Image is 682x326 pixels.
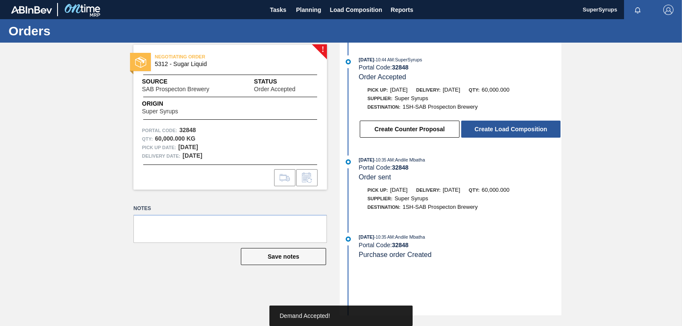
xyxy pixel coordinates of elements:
[9,26,160,36] h1: Orders
[392,242,408,248] strong: 32848
[392,164,408,171] strong: 32848
[390,187,407,193] span: [DATE]
[367,96,393,101] span: Supplier:
[360,121,459,138] button: Create Counter Proposal
[346,159,351,164] img: atual
[330,5,382,15] span: Load Composition
[359,64,561,71] div: Portal Code:
[367,196,393,201] span: Supplier:
[142,108,178,115] span: Super Syrups
[482,87,509,93] span: 60,000.000
[359,173,391,181] span: Order sent
[179,127,196,133] strong: 32848
[11,6,52,14] img: TNhmsLtSVTkK8tSr43FrP2fwEKptu5GPRR3wAAAABJRU5ErkJggg==
[359,157,374,162] span: [DATE]
[461,121,561,138] button: Create Load Composition
[155,61,309,67] span: 5312 - Sugar Liquid
[142,152,180,160] span: Delivery Date:
[443,87,460,93] span: [DATE]
[394,57,422,62] span: : SuperSyrups
[367,205,400,210] span: Destination:
[135,57,146,68] img: status
[394,157,425,162] span: : Andile Mbatha
[346,237,351,242] img: atual
[395,95,428,101] span: Super Syrups
[254,77,318,86] span: Status
[178,144,198,150] strong: [DATE]
[392,64,408,71] strong: 32848
[416,188,440,193] span: Delivery:
[469,188,480,193] span: Qty:
[402,204,477,210] span: 1SH-SAB Prospecton Brewery
[624,4,651,16] button: Notifications
[367,104,400,110] span: Destination:
[359,242,561,248] div: Portal Code:
[374,58,394,62] span: - 10:44 AM
[269,5,288,15] span: Tasks
[390,87,407,93] span: [DATE]
[142,86,209,92] span: SAB Prospecton Brewery
[142,143,176,152] span: Pick up Date:
[394,234,425,239] span: : Andile Mbatha
[395,195,428,202] span: Super Syrups
[142,135,153,143] span: Qty :
[374,158,394,162] span: - 10:35 AM
[443,187,460,193] span: [DATE]
[142,126,177,135] span: Portal Code:
[359,164,561,171] div: Portal Code:
[663,5,673,15] img: Logout
[182,152,202,159] strong: [DATE]
[359,251,432,258] span: Purchase order Created
[155,135,195,142] strong: 60,000.000 KG
[482,187,509,193] span: 60,000.000
[374,235,394,239] span: - 10:35 AM
[296,169,318,186] div: Inform order change
[346,59,351,64] img: atual
[359,234,374,239] span: [DATE]
[133,202,327,215] label: Notes
[254,86,295,92] span: Order Accepted
[155,52,274,61] span: NEGOTIATING ORDER
[280,312,330,319] span: Demand Accepted!
[402,104,477,110] span: 1SH-SAB Prospecton Brewery
[416,87,440,92] span: Delivery:
[367,87,388,92] span: Pick up:
[391,5,413,15] span: Reports
[367,188,388,193] span: Pick up:
[296,5,321,15] span: Planning
[142,77,235,86] span: Source
[142,99,199,108] span: Origin
[359,73,406,81] span: Order Accepted
[359,57,374,62] span: [DATE]
[274,169,295,186] div: Go to Load Composition
[469,87,480,92] span: Qty:
[241,248,326,265] button: Save notes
